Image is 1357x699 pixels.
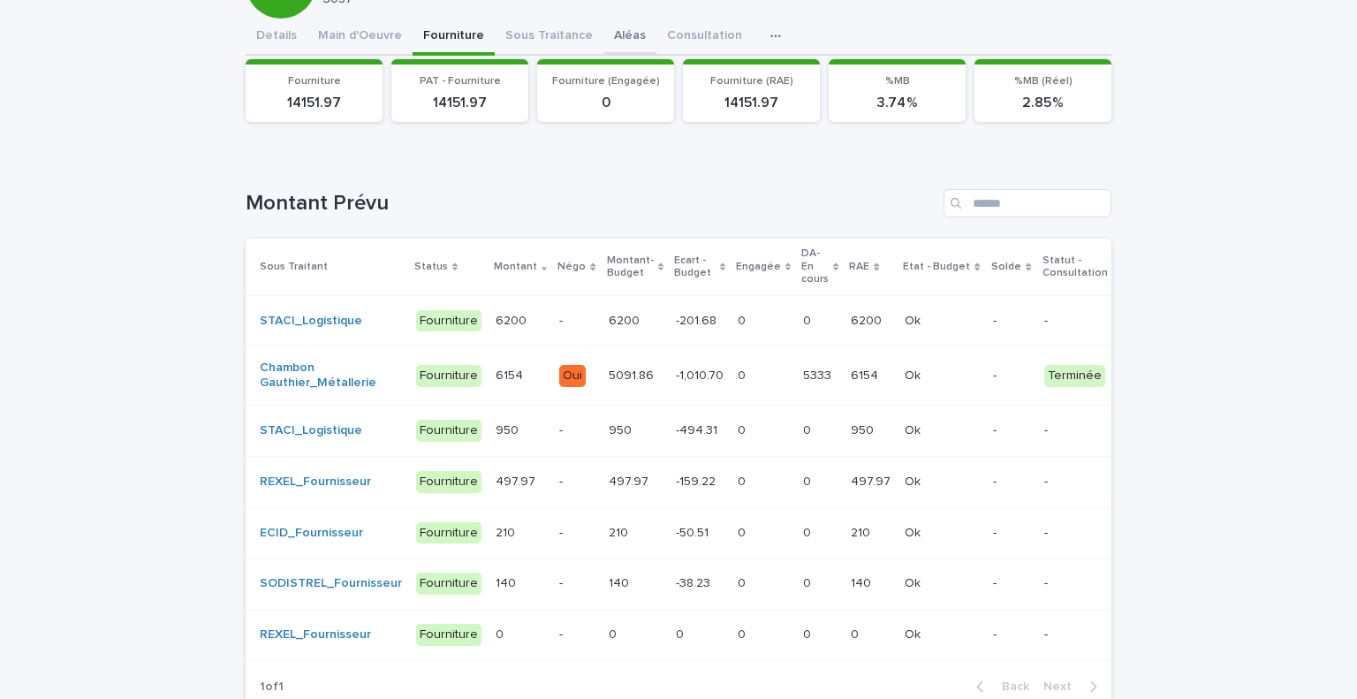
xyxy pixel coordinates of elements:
span: Fourniture [288,76,341,87]
p: Ok [905,420,924,438]
p: 0 [803,573,815,591]
p: - [993,526,1029,541]
a: STACI_Logistique [260,314,362,329]
a: REXEL_Fournisseur [260,475,371,490]
p: -201.68 [676,310,720,329]
span: Fourniture (Engagée) [552,76,660,87]
p: 140 [496,573,519,591]
p: -494.31 [676,420,721,438]
p: Montant-Budget [607,251,654,284]
input: Search [944,189,1111,217]
p: 497.97 [496,471,539,490]
p: 5091.86 [609,365,657,384]
p: Ok [905,365,924,384]
button: Consultation [656,19,753,56]
p: Status [414,257,448,277]
p: 0 [803,310,815,329]
p: Ok [905,573,924,591]
button: Sous Traitance [495,19,603,56]
button: Back [962,679,1036,695]
p: - [559,475,594,490]
p: 210 [851,522,874,541]
p: - [1044,526,1127,541]
p: 140 [851,573,875,591]
p: Ok [905,522,924,541]
p: 0 [738,420,749,438]
p: 14151.97 [694,95,809,111]
p: 210 [496,522,519,541]
p: - [559,423,594,438]
p: Statut - Consultation [1042,251,1129,284]
div: Fourniture [416,310,481,332]
p: 6154 [496,365,527,384]
p: - [1044,627,1127,642]
p: Ecart - Budget [674,251,716,284]
p: 6200 [851,310,885,329]
button: Next [1036,679,1111,695]
a: REXEL_Fournisseur [260,627,371,642]
h1: Montant Prévu [246,191,936,217]
p: - [993,368,1029,384]
div: Terminée [1044,365,1105,387]
p: 497.97 [851,471,894,490]
p: 0 [609,624,620,642]
p: 0 [851,624,862,642]
p: - [1044,576,1127,591]
p: 950 [609,420,635,438]
span: %MB [885,76,910,87]
p: 0 [738,310,749,329]
tr: SODISTREL_Fournisseur Fourniture140140 -140140 -38.23-38.23 00 00 140140 OkOk --NégoEditer [246,558,1303,610]
tr: ECID_Fournisseur Fourniture210210 -210210 -50.51-50.51 00 00 210210 OkOk --NégoEditer [246,507,1303,558]
button: Main d'Oeuvre [307,19,413,56]
p: 0 [803,420,815,438]
p: 0 [738,573,749,591]
p: RAE [849,257,869,277]
a: SODISTREL_Fournisseur [260,576,402,591]
p: 0 [803,471,815,490]
p: 6200 [609,310,643,329]
p: -38.23 [676,573,714,591]
p: - [993,314,1029,329]
p: Négo [557,257,586,277]
p: Solde [991,257,1021,277]
p: - [559,627,594,642]
p: 0 [803,522,815,541]
p: 6200 [496,310,530,329]
p: - [993,475,1029,490]
p: 497.97 [609,471,652,490]
div: Fourniture [416,522,481,544]
p: 0 [738,624,749,642]
span: %MB (Réel) [1014,76,1073,87]
p: 6154 [851,365,882,384]
span: Back [991,680,1029,693]
span: Next [1043,680,1082,693]
p: -159.22 [676,471,719,490]
p: 0 [676,624,687,642]
p: 2.85 % [985,95,1101,111]
p: Sous Traitant [260,257,328,277]
tr: REXEL_Fournisseur Fourniture00 -00 00 00 00 00 OkOk --NégoEditer [246,610,1303,661]
a: ECID_Fournisseur [260,526,363,541]
p: 5333 [803,365,835,384]
div: Oui [559,365,586,387]
p: 0 [496,624,507,642]
p: -1,010.70 [676,365,727,384]
button: Details [246,19,307,56]
p: - [993,576,1029,591]
tr: STACI_Logistique Fourniture950950 -950950 -494.31-494.31 00 00 950950 OkOk --NégoEditer [246,405,1303,456]
p: 3.74 % [839,95,955,111]
span: PAT - Fourniture [420,76,501,87]
p: 0 [803,624,815,642]
div: Fourniture [416,420,481,442]
p: Ok [905,471,924,490]
p: Ok [905,624,924,642]
p: - [1044,423,1127,438]
p: 0 [738,522,749,541]
button: Aléas [603,19,656,56]
div: Fourniture [416,365,481,387]
tr: STACI_Logistique Fourniture62006200 -62006200 -201.68-201.68 00 00 62006200 OkOk --NégoEditer [246,295,1303,346]
p: 14151.97 [256,95,372,111]
a: STACI_Logistique [260,423,362,438]
p: 210 [609,522,632,541]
